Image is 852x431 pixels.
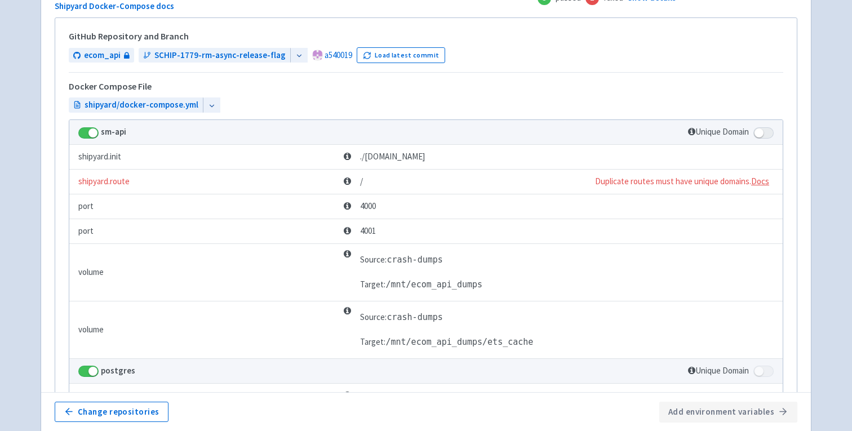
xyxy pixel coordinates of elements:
span: /mnt/ecom_api_dumps/ets_cache [385,337,533,347]
a: shipyard/docker-compose.yml [69,97,203,113]
button: Load latest commit [357,47,445,63]
span: shipyard/docker-compose.yml [85,99,198,112]
span: crash-dumps [387,255,442,265]
a: SCHIP-1779-rm-async-release-flag [139,48,290,63]
h5: GitHub Repository and Branch [69,32,783,42]
span: /mnt/ecom_api_dumps [385,279,482,290]
td: Source: [360,305,533,330]
a: Shipyard Docker-Compose docs [55,1,174,11]
td: shipyard.init [69,145,340,170]
span: ./[DOMAIN_NAME] [344,150,425,163]
span: 4001 [344,225,376,238]
strong: postgres [101,365,135,376]
td: Target: [360,330,533,354]
button: Add environment variables [659,402,797,422]
span: 5432 [344,389,376,402]
td: Source: [360,248,482,273]
span: Unique Domain [688,365,749,376]
td: shipyard.route [69,170,340,194]
td: volume [69,301,340,358]
span: Duplicate routes must have unique domains . [595,176,769,186]
td: Target: [360,273,482,297]
td: port [69,194,340,219]
span: / [344,175,363,188]
span: crash-dumps [387,312,442,322]
td: volume [69,244,340,301]
button: Change repositories [55,402,168,422]
td: port [69,383,340,408]
td: port [69,219,340,244]
span: SCHIP-1779-rm-async-release-flag [154,49,286,62]
h5: Docker Compose File [69,82,152,92]
a: Docs [751,176,769,186]
a: ecom_api [69,48,134,63]
strong: sm-api [101,126,126,137]
span: ecom_api [84,49,121,62]
span: Unique Domain [688,126,749,137]
a: a540019 [325,50,352,60]
span: 4000 [344,200,376,213]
